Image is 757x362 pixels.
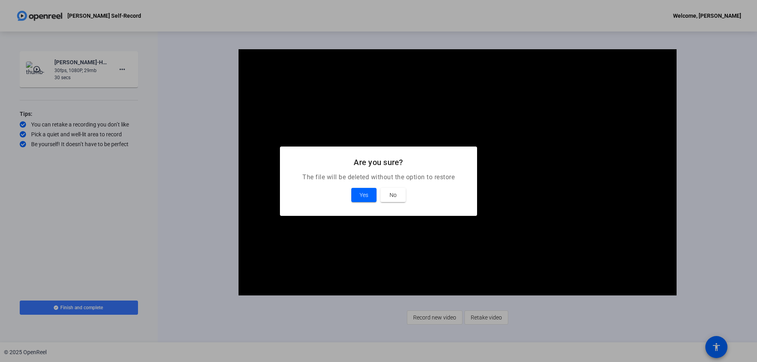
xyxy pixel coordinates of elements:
p: The file will be deleted without the option to restore [289,173,468,182]
button: No [380,188,406,202]
button: Yes [351,188,377,202]
span: No [390,190,397,200]
span: Yes [360,190,368,200]
h2: Are you sure? [289,156,468,169]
